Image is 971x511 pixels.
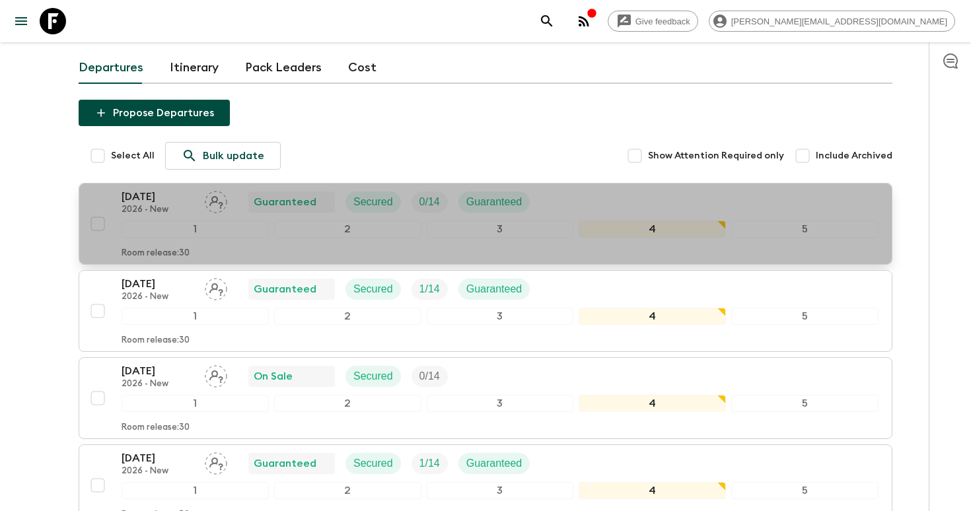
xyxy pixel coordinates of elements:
div: 5 [731,308,879,325]
div: Trip Fill [412,191,448,213]
p: Secured [353,281,393,297]
p: [DATE] [122,450,194,466]
div: Secured [345,191,401,213]
span: Include Archived [816,149,892,162]
span: Show Attention Required only [648,149,784,162]
div: 3 [427,308,574,325]
span: Give feedback [628,17,698,26]
a: Give feedback [608,11,698,32]
button: [DATE]2026 - NewAssign pack leaderGuaranteedSecuredTrip FillGuaranteed12345Room release:30 [79,183,892,265]
div: 1 [122,308,269,325]
div: Trip Fill [412,279,448,300]
div: Trip Fill [412,453,448,474]
a: Departures [79,52,143,84]
p: On Sale [254,368,293,384]
a: Itinerary [170,52,219,84]
div: Secured [345,453,401,474]
div: [PERSON_NAME][EMAIL_ADDRESS][DOMAIN_NAME] [709,11,955,32]
p: 1 / 14 [419,456,440,471]
p: 2026 - New [122,379,194,390]
p: Secured [353,368,393,384]
p: 2026 - New [122,466,194,477]
span: Assign pack leader [205,369,227,380]
a: Pack Leaders [245,52,322,84]
div: 4 [579,308,726,325]
p: [DATE] [122,189,194,205]
p: 2026 - New [122,292,194,302]
div: 1 [122,482,269,499]
span: Assign pack leader [205,456,227,467]
p: Guaranteed [254,194,316,210]
p: Secured [353,194,393,210]
p: 0 / 14 [419,368,440,384]
span: Assign pack leader [205,282,227,292]
span: Select All [111,149,155,162]
button: Propose Departures [79,100,230,126]
button: [DATE]2026 - NewAssign pack leaderGuaranteedSecuredTrip FillGuaranteed12345Room release:30 [79,270,892,352]
button: search adventures [534,8,560,34]
p: Room release: 30 [122,248,190,259]
div: 3 [427,221,574,238]
div: 1 [122,221,269,238]
span: [PERSON_NAME][EMAIL_ADDRESS][DOMAIN_NAME] [724,17,954,26]
div: 5 [731,395,879,412]
p: Guaranteed [466,456,522,471]
div: Secured [345,366,401,387]
button: [DATE]2026 - NewAssign pack leaderOn SaleSecuredTrip Fill12345Room release:30 [79,357,892,439]
div: 4 [579,482,726,499]
p: Guaranteed [466,194,522,210]
div: 2 [274,395,421,412]
p: Secured [353,456,393,471]
p: [DATE] [122,276,194,292]
p: 0 / 14 [419,194,440,210]
div: 2 [274,308,421,325]
div: 2 [274,482,421,499]
p: 1 / 14 [419,281,440,297]
p: [DATE] [122,363,194,379]
p: 2026 - New [122,205,194,215]
div: 1 [122,395,269,412]
p: Guaranteed [254,456,316,471]
p: Room release: 30 [122,423,190,433]
div: 5 [731,221,879,238]
button: menu [8,8,34,34]
div: 2 [274,221,421,238]
div: 3 [427,482,574,499]
div: 3 [427,395,574,412]
div: Trip Fill [412,366,448,387]
a: Cost [348,52,377,84]
div: 5 [731,482,879,499]
div: 4 [579,395,726,412]
span: Assign pack leader [205,195,227,205]
p: Guaranteed [466,281,522,297]
a: Bulk update [165,142,281,170]
p: Guaranteed [254,281,316,297]
div: Secured [345,279,401,300]
p: Room release: 30 [122,335,190,346]
div: 4 [579,221,726,238]
p: Bulk update [203,148,264,164]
